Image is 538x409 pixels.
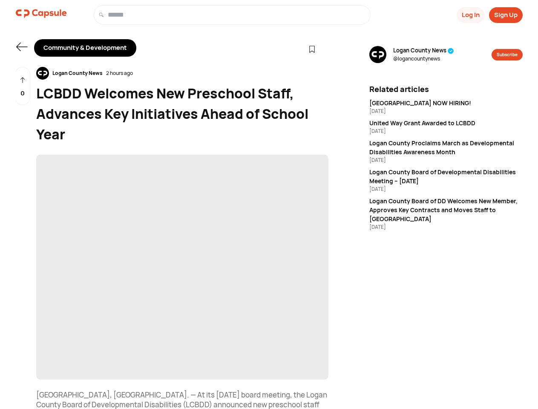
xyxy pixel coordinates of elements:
[20,89,25,98] p: 0
[457,7,485,23] button: Log In
[369,196,523,223] div: Logan County Board of DD Welcomes New Member, Approves Key Contracts and Moves Staff to [GEOGRAPH...
[369,46,386,63] img: resizeImage
[36,67,49,80] img: resizeImage
[489,7,523,23] button: Sign Up
[369,138,523,156] div: Logan County Proclaims March as Developmental Disabilities Awareness Month
[34,39,136,57] div: Community & Development
[16,5,67,25] a: logo
[393,46,454,55] span: Logan County News
[369,118,523,127] div: United Way Grant Awarded to LCBDD
[448,48,454,54] img: tick
[369,98,523,107] div: [GEOGRAPHIC_DATA] NOW HIRING!
[369,167,523,185] div: Logan County Board of Developmental Disabilities Meeting – [DATE]
[369,84,523,95] div: Related articles
[369,185,523,193] div: [DATE]
[49,69,106,77] div: Logan County News
[369,127,523,135] div: [DATE]
[36,83,328,144] div: LCBDD Welcomes New Preschool Staff, Advances Key Initiatives Ahead of School Year
[16,5,67,22] img: logo
[492,49,523,60] button: Subscribe
[369,156,523,164] div: [DATE]
[369,107,523,115] div: [DATE]
[369,223,523,231] div: [DATE]
[36,155,328,380] span: ‌
[106,69,133,77] div: 2 hours ago
[393,55,454,63] span: @ logancountynews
